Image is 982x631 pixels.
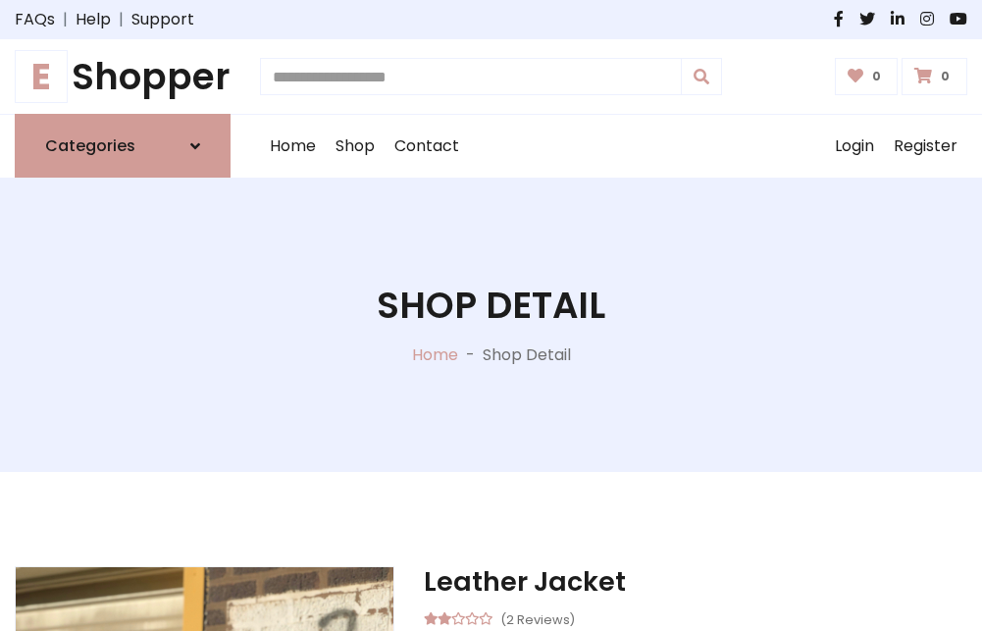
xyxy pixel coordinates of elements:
a: Login [825,115,884,178]
a: Shop [326,115,385,178]
h3: Leather Jacket [424,566,967,598]
h1: Shopper [15,55,231,98]
a: 0 [902,58,967,95]
small: (2 Reviews) [500,606,575,630]
span: | [111,8,131,31]
span: E [15,50,68,103]
a: Contact [385,115,469,178]
a: Categories [15,114,231,178]
a: 0 [835,58,899,95]
a: Home [260,115,326,178]
a: Register [884,115,967,178]
span: 0 [936,68,955,85]
span: 0 [867,68,886,85]
p: Shop Detail [483,343,571,367]
a: EShopper [15,55,231,98]
a: Home [412,343,458,366]
h1: Shop Detail [377,284,605,327]
a: FAQs [15,8,55,31]
h6: Categories [45,136,135,155]
a: Help [76,8,111,31]
span: | [55,8,76,31]
a: Support [131,8,194,31]
p: - [458,343,483,367]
